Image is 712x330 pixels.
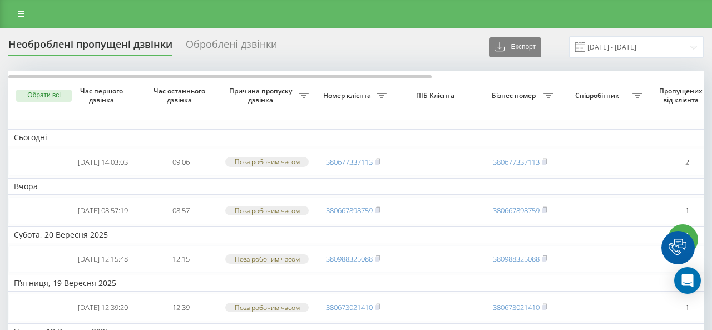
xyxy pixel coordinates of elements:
[493,254,540,264] a: 380988325088
[225,303,309,312] div: Поза робочим часом
[493,157,540,167] a: 380677337113
[674,267,701,294] div: Open Intercom Messenger
[142,149,220,176] td: 09:06
[142,197,220,224] td: 08:57
[565,91,632,100] span: Співробітник
[326,157,373,167] a: 380677337113
[142,245,220,273] td: 12:15
[487,91,543,100] span: Бізнес номер
[16,90,72,102] button: Обрати всі
[225,87,299,104] span: Причина пропуску дзвінка
[64,149,142,176] td: [DATE] 14:03:03
[225,157,309,166] div: Поза робочим часом
[73,87,133,104] span: Час першого дзвінка
[186,38,277,56] div: Оброблені дзвінки
[142,294,220,321] td: 12:39
[654,87,710,104] span: Пропущених від клієнта
[64,245,142,273] td: [DATE] 12:15:48
[493,205,540,215] a: 380667898759
[493,302,540,312] a: 380673021410
[326,254,373,264] a: 380988325088
[402,91,472,100] span: ПІБ Клієнта
[326,205,373,215] a: 380667898759
[326,302,373,312] a: 380673021410
[8,38,172,56] div: Необроблені пропущені дзвінки
[151,87,211,104] span: Час останнього дзвінка
[225,254,309,264] div: Поза робочим часом
[64,197,142,224] td: [DATE] 08:57:19
[489,37,541,57] button: Експорт
[225,206,309,215] div: Поза робочим часом
[64,294,142,321] td: [DATE] 12:39:20
[320,91,377,100] span: Номер клієнта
